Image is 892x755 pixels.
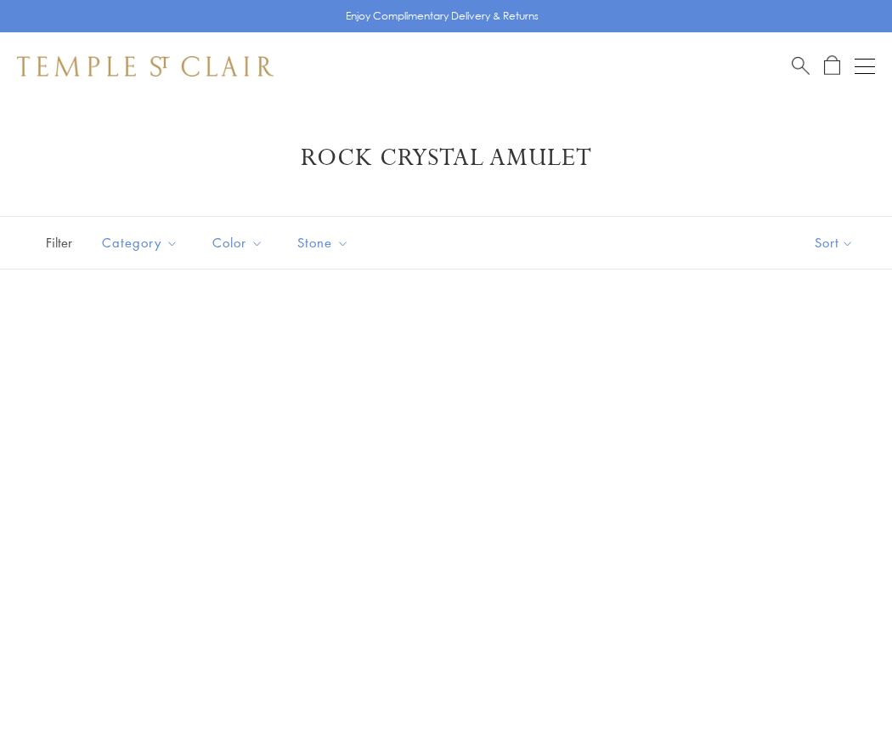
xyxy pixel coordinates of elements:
[792,55,810,77] a: Search
[289,232,362,253] span: Stone
[285,224,362,262] button: Stone
[17,56,274,77] img: Temple St. Clair
[776,217,892,269] button: Show sort by
[204,232,276,253] span: Color
[93,232,191,253] span: Category
[855,56,875,77] button: Open navigation
[200,224,276,262] button: Color
[346,8,539,25] p: Enjoy Complimentary Delivery & Returns
[824,55,840,77] a: Open Shopping Bag
[42,143,850,173] h1: Rock Crystal Amulet
[89,224,191,262] button: Category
